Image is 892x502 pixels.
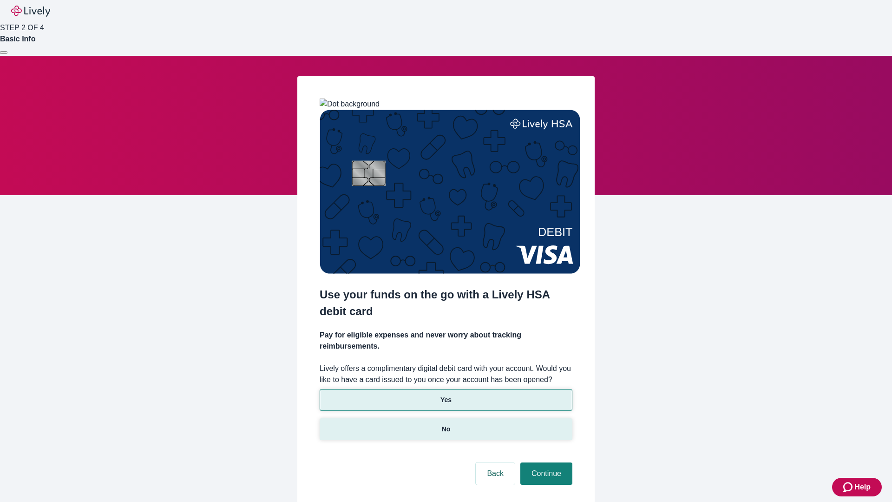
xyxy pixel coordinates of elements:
[320,286,572,320] h2: Use your funds on the go with a Lively HSA debit card
[320,363,572,385] label: Lively offers a complimentary digital debit card with your account. Would you like to have a card...
[320,418,572,440] button: No
[320,99,380,110] img: Dot background
[320,389,572,411] button: Yes
[442,424,451,434] p: No
[11,6,50,17] img: Lively
[843,482,854,493] svg: Zendesk support icon
[320,110,580,274] img: Debit card
[854,482,871,493] span: Help
[320,330,572,352] h4: Pay for eligible expenses and never worry about tracking reimbursements.
[440,395,452,405] p: Yes
[476,462,515,485] button: Back
[832,478,882,496] button: Zendesk support iconHelp
[520,462,572,485] button: Continue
